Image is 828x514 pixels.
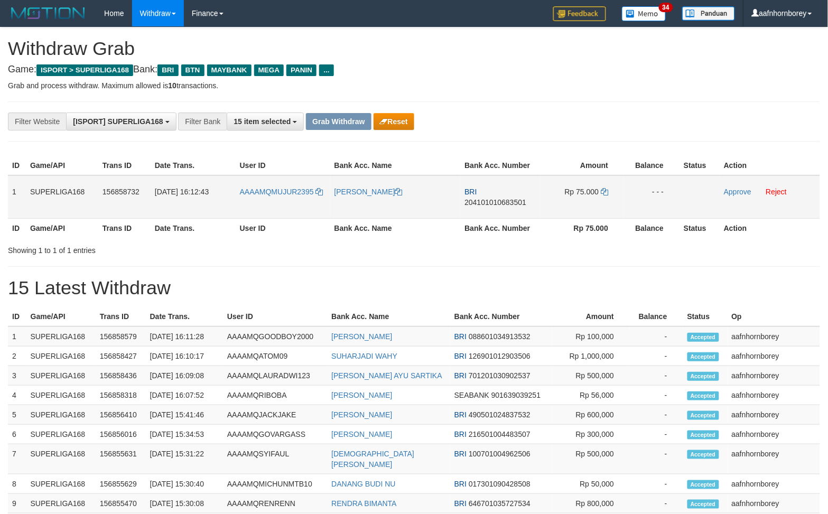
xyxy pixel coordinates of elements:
[146,366,223,386] td: [DATE] 16:09:08
[331,480,395,488] a: DANANG BUDI NU
[240,188,323,196] a: AAAAMQMUJUR2395
[26,326,96,347] td: SUPERLIGA168
[8,241,337,256] div: Showing 1 to 1 of 1 entries
[151,156,236,175] th: Date Trans.
[331,410,392,419] a: [PERSON_NAME]
[728,386,820,405] td: aafnhornborey
[26,307,96,326] th: Game/API
[464,188,477,196] span: BRI
[624,156,680,175] th: Balance
[36,64,133,76] span: ISPORT > SUPERLIGA168
[601,188,608,196] a: Copy 75000 to clipboard
[469,371,531,380] span: Copy 701201030902537 to clipboard
[26,474,96,494] td: SUPERLIGA168
[223,425,327,444] td: AAAAMQGOVARGASS
[8,218,26,238] th: ID
[624,218,680,238] th: Balance
[331,450,414,469] a: [DEMOGRAPHIC_DATA][PERSON_NAME]
[552,494,630,513] td: Rp 800,000
[766,188,787,196] a: Reject
[454,480,467,488] span: BRI
[146,474,223,494] td: [DATE] 15:30:40
[687,411,719,420] span: Accepted
[223,347,327,366] td: AAAAMQATOM09
[146,326,223,347] td: [DATE] 16:11:28
[552,405,630,425] td: Rp 600,000
[26,386,96,405] td: SUPERLIGA168
[26,175,98,219] td: SUPERLIGA168
[26,366,96,386] td: SUPERLIGA168
[728,444,820,474] td: aafnhornborey
[469,450,531,458] span: Copy 100701004962506 to clipboard
[724,188,751,196] a: Approve
[8,326,26,347] td: 1
[236,156,330,175] th: User ID
[728,366,820,386] td: aafnhornborey
[460,218,541,238] th: Bank Acc. Number
[687,431,719,440] span: Accepted
[327,307,450,326] th: Bank Acc. Name
[454,499,467,508] span: BRI
[687,372,719,381] span: Accepted
[680,218,720,238] th: Status
[687,500,719,509] span: Accepted
[469,430,531,438] span: Copy 216501004483507 to clipboard
[146,386,223,405] td: [DATE] 16:07:52
[8,425,26,444] td: 6
[331,332,392,341] a: [PERSON_NAME]
[460,156,541,175] th: Bank Acc. Number
[26,405,96,425] td: SUPERLIGA168
[624,175,680,219] td: - - -
[454,352,467,360] span: BRI
[720,218,820,238] th: Action
[96,405,146,425] td: 156856410
[687,352,719,361] span: Accepted
[630,347,683,366] td: -
[552,307,630,326] th: Amount
[630,405,683,425] td: -
[223,326,327,347] td: AAAAMQGOODBOY2000
[96,494,146,513] td: 156855470
[469,410,531,419] span: Copy 490501024837532 to clipboard
[146,405,223,425] td: [DATE] 15:41:46
[223,307,327,326] th: User ID
[319,64,333,76] span: ...
[687,450,719,459] span: Accepted
[454,332,467,341] span: BRI
[168,81,176,90] strong: 10
[464,198,526,207] span: Copy 204101010683501 to clipboard
[8,38,820,59] h1: Withdraw Grab
[728,405,820,425] td: aafnhornborey
[630,425,683,444] td: -
[157,64,178,76] span: BRI
[96,386,146,405] td: 156858318
[8,64,820,75] h4: Game: Bank:
[728,347,820,366] td: aafnhornborey
[687,333,719,342] span: Accepted
[96,474,146,494] td: 156855629
[73,117,163,126] span: [ISPORT] SUPERLIGA168
[26,494,96,513] td: SUPERLIGA168
[26,425,96,444] td: SUPERLIGA168
[26,156,98,175] th: Game/API
[8,494,26,513] td: 9
[454,410,467,419] span: BRI
[552,347,630,366] td: Rp 1,000,000
[8,474,26,494] td: 8
[682,6,735,21] img: panduan.png
[622,6,666,21] img: Button%20Memo.svg
[331,352,397,360] a: SUHARJADI WAHY
[334,188,403,196] a: [PERSON_NAME]
[330,218,461,238] th: Bank Acc. Name
[8,113,66,130] div: Filter Website
[96,307,146,326] th: Trans ID
[103,188,139,196] span: 156858732
[98,156,151,175] th: Trans ID
[720,156,820,175] th: Action
[254,64,284,76] span: MEGA
[630,474,683,494] td: -
[8,175,26,219] td: 1
[8,80,820,91] p: Grab and process withdraw. Maximum allowed is transactions.
[236,218,330,238] th: User ID
[8,347,26,366] td: 2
